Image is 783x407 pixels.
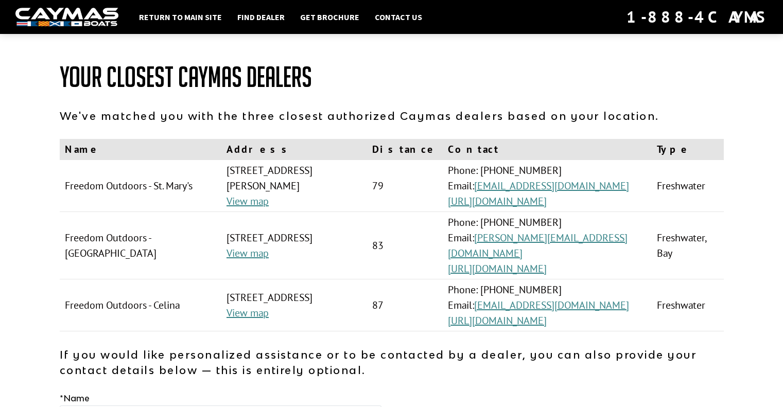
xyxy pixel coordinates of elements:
[134,10,227,24] a: Return to main site
[221,160,367,212] td: [STREET_ADDRESS][PERSON_NAME]
[443,279,652,331] td: Phone: [PHONE_NUMBER] Email:
[367,139,443,160] th: Distance
[448,314,547,327] a: [URL][DOMAIN_NAME]
[627,6,768,28] div: 1-888-4CAYMAS
[367,279,443,331] td: 87
[60,139,222,160] th: Name
[652,279,724,331] td: Freshwater
[60,108,724,123] p: We've matched you with the three closest authorized Caymas dealers based on your location.
[474,298,629,312] a: [EMAIL_ADDRESS][DOMAIN_NAME]
[60,392,90,404] label: Name
[443,160,652,212] td: Phone: [PHONE_NUMBER] Email:
[60,62,724,93] h1: Your Closest Caymas Dealers
[367,212,443,279] td: 83
[15,8,118,27] img: white-logo-c9c8dbefe5ff5ceceb0f0178aa75bf4bb51f6bca0971e226c86eb53dfe498488.png
[227,194,269,208] a: View map
[448,262,547,275] a: [URL][DOMAIN_NAME]
[443,139,652,160] th: Contact
[232,10,290,24] a: Find Dealer
[227,246,269,260] a: View map
[60,212,222,279] td: Freedom Outdoors - [GEOGRAPHIC_DATA]
[60,347,724,378] p: If you would like personalized assistance or to be contacted by a dealer, you can also provide yo...
[60,279,222,331] td: Freedom Outdoors - Celina
[474,179,629,192] a: [EMAIL_ADDRESS][DOMAIN_NAME]
[227,306,269,320] a: View map
[295,10,364,24] a: Get Brochure
[652,212,724,279] td: Freshwater, Bay
[448,231,628,260] a: [PERSON_NAME][EMAIL_ADDRESS][DOMAIN_NAME]
[367,160,443,212] td: 79
[652,160,724,212] td: Freshwater
[448,194,547,208] a: [URL][DOMAIN_NAME]
[221,139,367,160] th: Address
[60,160,222,212] td: Freedom Outdoors - St. Mary's
[221,279,367,331] td: [STREET_ADDRESS]
[370,10,427,24] a: Contact Us
[221,212,367,279] td: [STREET_ADDRESS]
[652,139,724,160] th: Type
[443,212,652,279] td: Phone: [PHONE_NUMBER] Email:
